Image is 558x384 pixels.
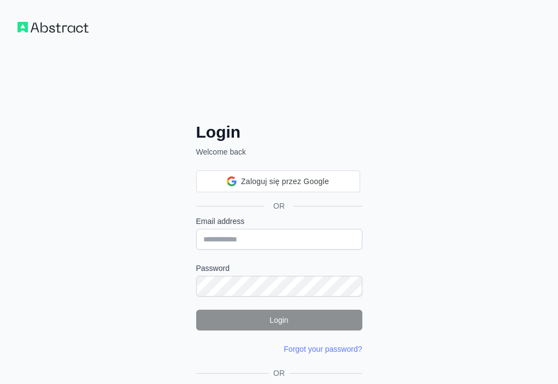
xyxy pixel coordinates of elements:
[196,263,362,274] label: Password
[196,216,362,227] label: Email address
[241,176,329,187] span: Zaloguj się przez Google
[196,122,362,142] h2: Login
[284,345,362,353] a: Forgot your password?
[265,200,293,211] span: OR
[196,146,362,157] p: Welcome back
[17,22,89,33] img: Workflow
[196,170,360,192] div: Zaloguj się przez Google
[269,368,289,379] span: OR
[196,310,362,330] button: Login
